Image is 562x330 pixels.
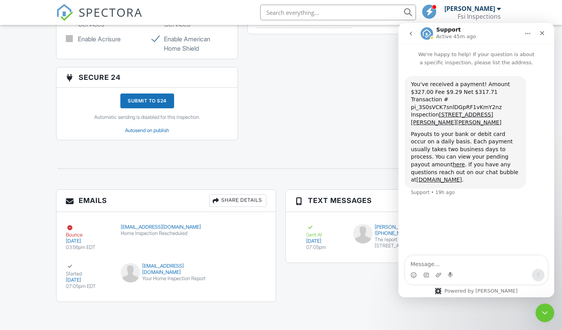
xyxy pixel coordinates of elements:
a: Submit to S24 [120,94,174,114]
iframe: Intercom live chat [536,304,554,322]
div: Bounce [66,224,111,238]
div: [EMAIL_ADDRESS][DOMAIN_NAME] [121,224,212,230]
div: 07:05pm [306,244,344,251]
div: [PERSON_NAME] [444,5,495,12]
div: Started [66,263,111,277]
div: 03:56pm EDT [66,244,111,251]
div: Sent At [306,224,344,238]
label: Enable American Home Shield [152,34,228,53]
input: Search everything... [260,5,416,20]
a: SPECTORA [56,11,143,27]
img: default-user.jpg [353,224,373,244]
div: [DATE] [306,238,344,244]
h3: Text Messages [286,190,505,212]
div: Share Details [209,194,266,207]
iframe: Intercom live chat [398,23,554,297]
a: Automatic sending is disabled for this inspection. [94,114,200,120]
img: default-user-f0147aede5fd5fa78ca7ade42f37bd4542148d508eef1c3d3ea960f66861d68b.jpg [121,263,140,282]
div: [DATE] [66,238,111,244]
h3: Secure 24 [56,67,238,88]
div: Fsi Inspections [458,12,501,20]
div: The report for [STREET_ADDRESS][PERSON_NAME][PERSON_NAME] is ready! [URL][DOMAIN_NAME] [375,236,438,249]
a: Sent At [DATE] 07:05pm [PERSON_NAME] ([PHONE_NUMBER]) The report for [STREET_ADDRESS][PERSON_NAME... [295,218,496,257]
img: The Best Home Inspection Software - Spectora [56,4,73,21]
div: Submit to S24 [120,94,174,108]
div: 07:05pm EDT [66,283,111,289]
label: Enable Acrisure [66,34,142,44]
a: Started [DATE] 07:05pm EDT [EMAIL_ADDRESS][DOMAIN_NAME] Your Home Inspection Report [56,257,276,296]
div: [DATE] [66,277,111,283]
a: Bounce [DATE] 03:56pm EDT [EMAIL_ADDRESS][DOMAIN_NAME] Home Inspection Rescheduled [56,218,276,257]
div: [PERSON_NAME] ([PHONE_NUMBER]) [353,224,438,236]
h3: Emails [56,190,276,212]
a: Autosend on publish [125,127,169,133]
div: [EMAIL_ADDRESS][DOMAIN_NAME] [121,263,212,275]
span: SPECTORA [79,4,143,20]
div: Your Home Inspection Report [121,275,212,282]
div: Home Inspection Rescheduled [121,230,212,236]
